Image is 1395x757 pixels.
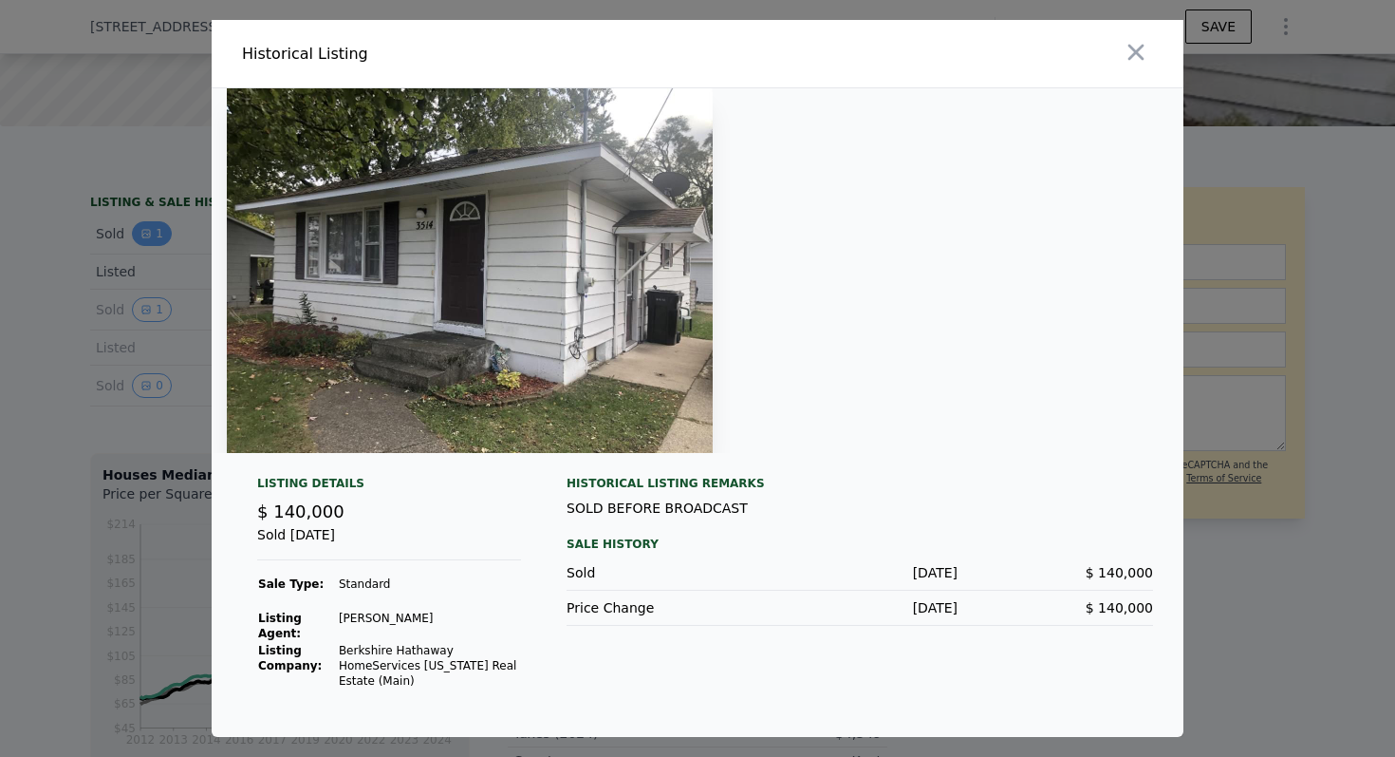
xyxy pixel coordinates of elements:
div: [DATE] [762,563,958,582]
td: Standard [338,576,521,593]
td: [PERSON_NAME] [338,610,521,642]
div: Sold [DATE] [257,525,521,560]
td: Berkshire Hathaway HomeServices [US_STATE] Real Estate (Main) [338,642,521,690]
div: SOLD BEFORE BROADCAST [567,499,1153,518]
strong: Listing Agent: [258,612,302,640]
div: Historical Listing [242,43,690,66]
span: $ 140,000 [1086,600,1153,615]
div: Sale History [567,533,1153,556]
div: Sold [567,563,762,582]
span: $ 140,000 [257,502,344,521]
span: $ 140,000 [1086,565,1153,580]
img: Property Img [227,88,713,453]
div: Historical Listing remarks [567,476,1153,491]
div: [DATE] [762,598,958,617]
strong: Listing Company: [258,644,322,672]
div: Listing Details [257,476,521,499]
strong: Sale Type: [258,577,324,591]
div: Price Change [567,598,762,617]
